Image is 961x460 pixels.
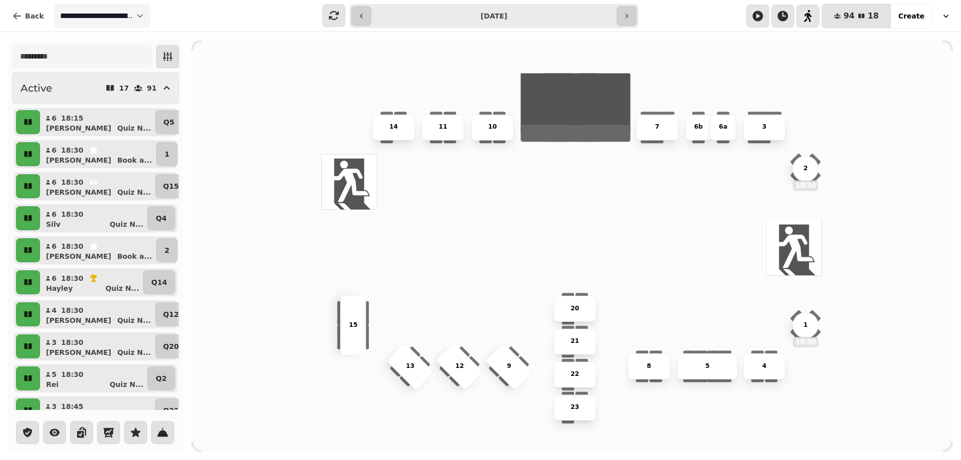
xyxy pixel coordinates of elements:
[61,241,84,251] p: 18:30
[61,113,84,123] p: 18:15
[46,155,111,165] p: [PERSON_NAME]
[156,373,167,383] p: Q2
[110,379,143,389] p: Quiz N ...
[762,361,767,371] p: 4
[507,361,511,371] p: 9
[163,181,179,191] p: Q15
[42,398,153,422] button: 318:45[PERSON_NAME]Quiz N...
[51,241,57,251] p: 6
[147,85,157,92] p: 91
[61,145,84,155] p: 18:30
[143,270,175,294] button: Q14
[455,361,463,371] p: 12
[165,245,170,255] p: 2
[46,347,111,357] p: [PERSON_NAME]
[51,369,57,379] p: 5
[51,113,57,123] p: 6
[46,251,111,261] p: [PERSON_NAME]
[42,302,153,326] button: 418:30[PERSON_NAME]Quiz N...
[25,13,44,20] span: Back
[46,315,111,325] p: [PERSON_NAME]
[61,305,84,315] p: 18:30
[155,398,187,422] button: Q23
[51,305,57,315] p: 4
[46,187,111,197] p: [PERSON_NAME]
[843,12,854,20] span: 94
[156,142,178,166] button: 1
[803,320,808,330] p: 1
[719,123,727,132] p: 6a
[51,145,57,155] p: 6
[890,4,932,28] button: Create
[4,4,52,28] button: Back
[156,213,167,223] p: Q4
[61,337,84,347] p: 18:30
[117,315,151,325] p: Quiz N ...
[439,123,447,132] p: 11
[117,187,151,197] p: Quiz N ...
[42,334,153,358] button: 318:30[PERSON_NAME]Quiz N...
[61,369,84,379] p: 18:30
[155,334,187,358] button: Q20
[163,405,179,415] p: Q23
[655,123,660,132] p: 7
[163,341,179,351] p: Q20
[794,181,817,190] p: 18:30
[647,361,651,371] p: 8
[156,238,178,262] button: 2
[42,270,141,294] button: 618:30HayleyQuiz N...
[61,177,84,187] p: 18:30
[51,337,57,347] p: 3
[155,302,187,326] button: Q12
[61,209,84,219] p: 18:30
[110,219,143,229] p: Quiz N ...
[51,177,57,187] p: 6
[762,123,767,132] p: 3
[42,206,145,230] button: 618:30SilvQuiz N...
[119,85,129,92] p: 17
[117,155,152,165] p: Book a ...
[51,273,57,283] p: 6
[794,337,817,346] p: 18:30
[61,273,84,283] p: 18:30
[705,361,710,371] p: 5
[46,379,59,389] p: Rei
[488,123,497,132] p: 10
[42,142,154,166] button: 618:30[PERSON_NAME]Book a...
[822,4,891,28] button: 9418
[46,123,111,133] p: [PERSON_NAME]
[21,81,52,95] h2: Active
[12,72,179,104] button: Active1791
[42,238,154,262] button: 618:30[PERSON_NAME]Book a...
[117,123,151,133] p: Quiz N ...
[571,304,579,313] p: 20
[571,370,579,379] p: 22
[42,110,153,134] button: 618:15[PERSON_NAME]Quiz N...
[165,149,170,159] p: 1
[117,347,151,357] p: Quiz N ...
[155,174,187,198] button: Q15
[61,401,84,411] p: 18:45
[51,209,57,219] p: 6
[898,13,924,20] span: Create
[571,403,579,412] p: 23
[46,219,61,229] p: Silv
[406,361,414,371] p: 13
[42,174,153,198] button: 618:30[PERSON_NAME]Quiz N...
[147,206,175,230] button: Q4
[389,123,398,132] p: 14
[163,309,179,319] p: Q12
[42,366,145,390] button: 518:30ReiQuiz N...
[155,110,183,134] button: Q5
[51,401,57,411] p: 3
[867,12,878,20] span: 18
[803,164,808,173] p: 2
[46,283,73,293] p: Hayley
[106,283,139,293] p: Quiz N ...
[571,337,579,346] p: 21
[151,277,167,287] p: Q14
[147,366,175,390] button: Q2
[117,251,152,261] p: Book a ...
[349,320,357,330] p: 15
[164,117,175,127] p: Q5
